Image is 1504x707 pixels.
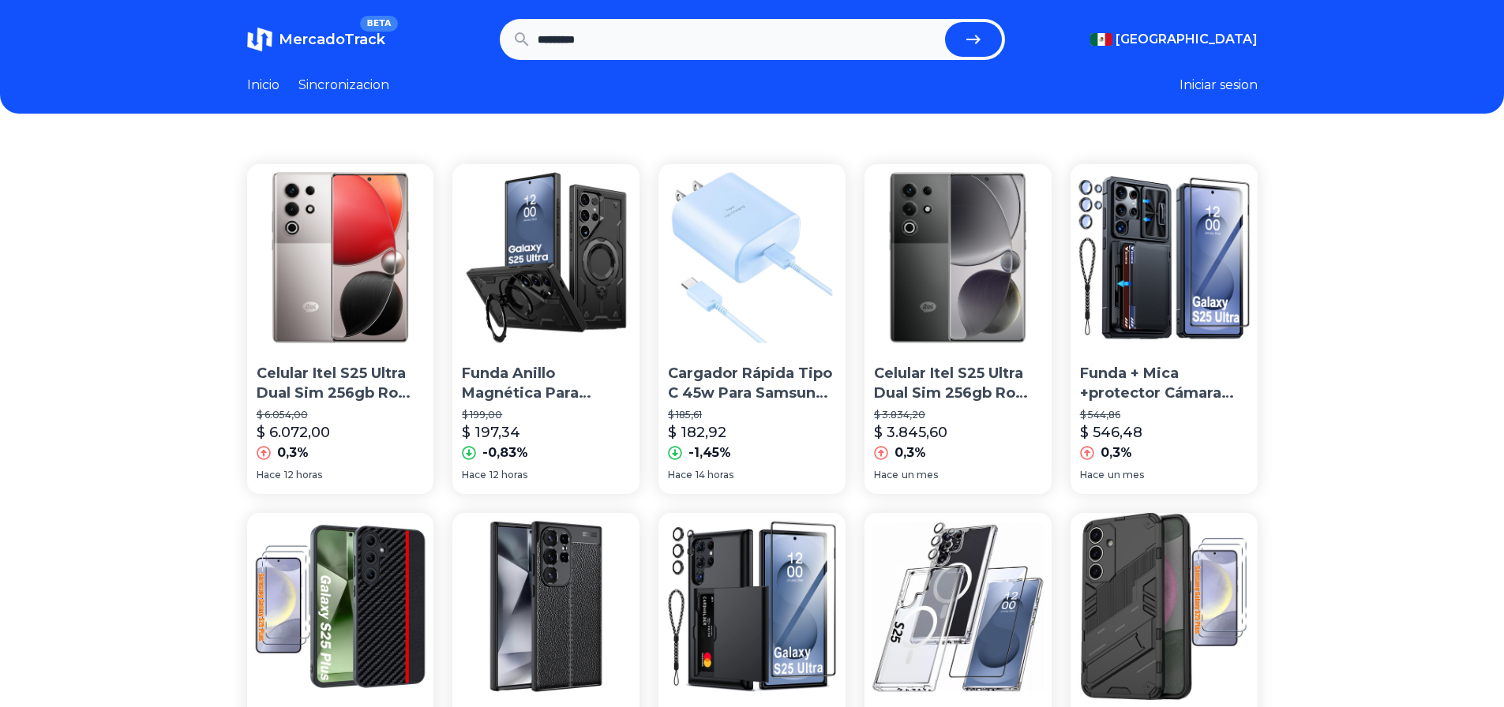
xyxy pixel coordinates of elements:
[1090,30,1258,49] button: [GEOGRAPHIC_DATA]
[279,31,385,48] span: MercadoTrack
[452,164,639,494] a: Funda Anillo Magnética Para Samsung Galaxy S25 Ultra 5g 2025Funda Anillo Magnética Para Samsung G...
[895,443,926,462] p: 0,3%
[668,409,836,421] p: $ 185,61
[452,513,639,700] img: Funda Para Samsung Galaxy S25 Ultra Leather Case + Mica
[865,513,1052,700] img: Funda Transparente + Mica+para Samsung Galaxy S25 Ultra Plus
[462,409,630,421] p: $ 199,00
[1080,421,1142,443] p: $ 546,48
[902,469,938,481] span: un mes
[257,409,425,421] p: $ 6.054,00
[1080,364,1248,403] p: Funda + Mica +protector Cámara Para Samsung Galaxy S25 Ultra
[277,443,309,462] p: 0,3%
[668,421,726,443] p: $ 182,92
[284,469,322,481] span: 12 horas
[1101,443,1132,462] p: 0,3%
[865,164,1052,494] a: Celular Itel S25 Ultra Dual Sim 256gb Rom Bromo Negro 16gb Ram Pantalla Amoled Curvada 3d Ip64 Ul...
[874,421,947,443] p: $ 3.845,60
[257,469,281,481] span: Hace
[1071,164,1258,494] a: Funda + Mica +protector Cámara Para Samsung Galaxy S25 UltraFunda + Mica +protector Cámara Para S...
[247,513,434,700] img: Funda Fibra De Carbono Para Samsung S25 Ultra Plus + 2 Micas
[360,16,397,32] span: BETA
[668,469,692,481] span: Hace
[462,469,486,481] span: Hace
[1108,469,1144,481] span: un mes
[696,469,733,481] span: 14 horas
[658,164,846,351] img: Cargador Rápida Tipo C 45w Para Samsung S23 S24 S25 Ultra
[1071,513,1258,700] img: Funda Uso Rudo Para Samsung Galaxy S25 Ultra Plus + 2 Micas
[462,364,630,403] p: Funda Anillo Magnética Para Samsung Galaxy S25 Ultra 5g 2025
[688,443,731,462] p: -1,45%
[1116,30,1258,49] span: [GEOGRAPHIC_DATA]
[1080,409,1248,421] p: $ 544,86
[1180,76,1258,95] button: Iniciar sesion
[658,164,846,494] a: Cargador Rápida Tipo C 45w Para Samsung S23 S24 S25 UltraCargador Rápida Tipo C 45w Para Samsung ...
[482,443,528,462] p: -0,83%
[298,76,389,95] a: Sincronizacion
[865,164,1052,351] img: Celular Itel S25 Ultra Dual Sim 256gb Rom Bromo Negro 16gb Ram Pantalla Amoled Curvada 3d Ip64 Ul...
[874,364,1042,403] p: Celular Itel S25 Ultra Dual Sim 256gb Rom Bromo Negro 16gb Ram Pantalla Amoled Curvada 3d Ip64 Ul...
[257,421,330,443] p: $ 6.072,00
[247,27,385,52] a: MercadoTrackBETA
[489,469,527,481] span: 12 horas
[1071,164,1258,351] img: Funda + Mica +protector Cámara Para Samsung Galaxy S25 Ultra
[1090,33,1112,46] img: Mexico
[1080,469,1105,481] span: Hace
[247,164,434,494] a: Celular Itel S25 Ultra Dual Sim 256gb Rom Meteor Titanio 16gb Ram Pantalla Amoled Curvada 3d Cuer...
[247,27,272,52] img: MercadoTrack
[874,469,898,481] span: Hace
[462,421,520,443] p: $ 197,34
[452,164,639,351] img: Funda Anillo Magnética Para Samsung Galaxy S25 Ultra 5g 2025
[658,513,846,700] img: Funda + Mica + Protector De Cámara Para Samsung S25 Ultra 5g
[668,364,836,403] p: Cargador Rápida Tipo C 45w Para Samsung S23 S24 S25 Ultra
[874,409,1042,421] p: $ 3.834,20
[247,164,434,351] img: Celular Itel S25 Ultra Dual Sim 256gb Rom Meteor Titanio 16gb Ram Pantalla Amoled Curvada 3d Cuer...
[247,76,279,95] a: Inicio
[257,364,425,403] p: Celular Itel S25 Ultra Dual Sim 256gb Rom Meteor Titanio 16gb Ram Pantalla Amoled Curvada 3d Cuer...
